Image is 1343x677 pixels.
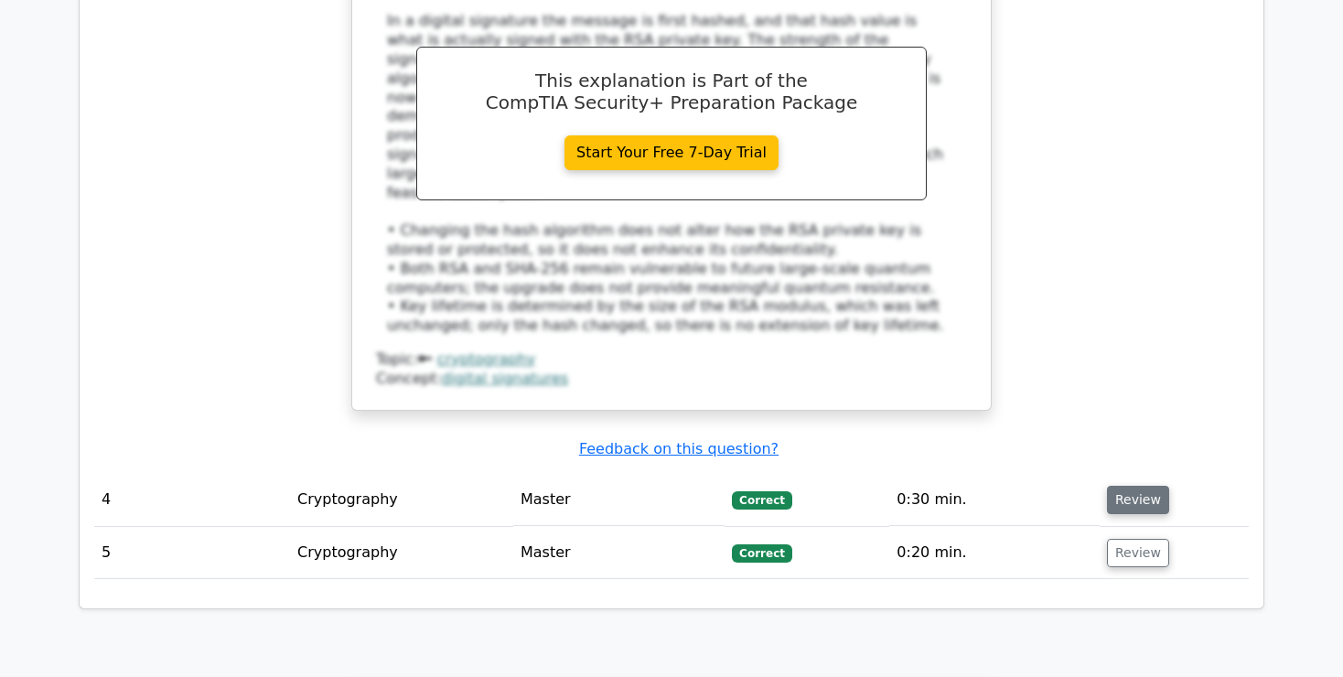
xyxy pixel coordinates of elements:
a: Start Your Free 7-Day Trial [564,135,779,170]
td: Master [513,474,725,526]
td: 0:30 min. [889,474,1100,526]
td: Cryptography [290,527,513,579]
span: Correct [732,491,791,510]
td: 5 [94,527,290,579]
span: Correct [732,544,791,563]
a: Feedback on this question? [579,440,779,457]
td: 0:20 min. [889,527,1100,579]
button: Review [1107,539,1169,567]
td: 4 [94,474,290,526]
div: Topic: [376,350,967,370]
button: Review [1107,486,1169,514]
td: Cryptography [290,474,513,526]
a: digital signatures [442,370,569,387]
div: Concept: [376,370,967,389]
td: Master [513,527,725,579]
a: cryptography [437,350,535,368]
div: In a digital signature the message is first hashed, and that hash value is what is actually signe... [387,12,956,336]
